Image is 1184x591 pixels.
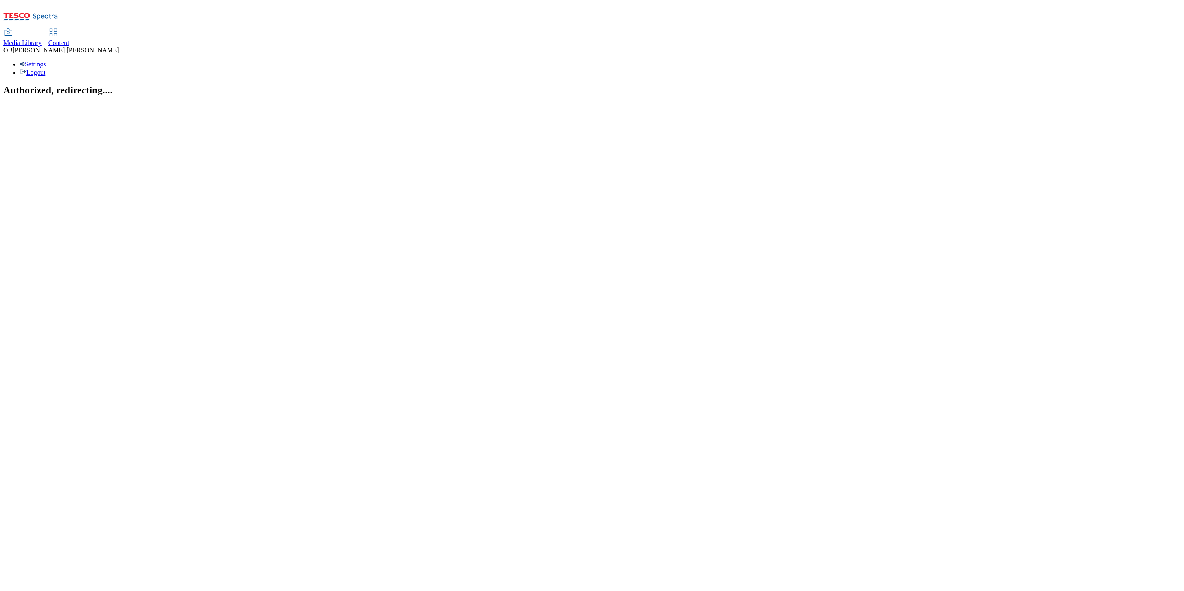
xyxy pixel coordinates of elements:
span: Media Library [3,39,42,46]
span: OB [3,47,12,54]
h2: Authorized, redirecting.... [3,85,1181,96]
a: Content [48,29,69,47]
a: Logout [20,69,45,76]
a: Media Library [3,29,42,47]
span: Content [48,39,69,46]
span: [PERSON_NAME] [PERSON_NAME] [12,47,119,54]
a: Settings [20,61,46,68]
